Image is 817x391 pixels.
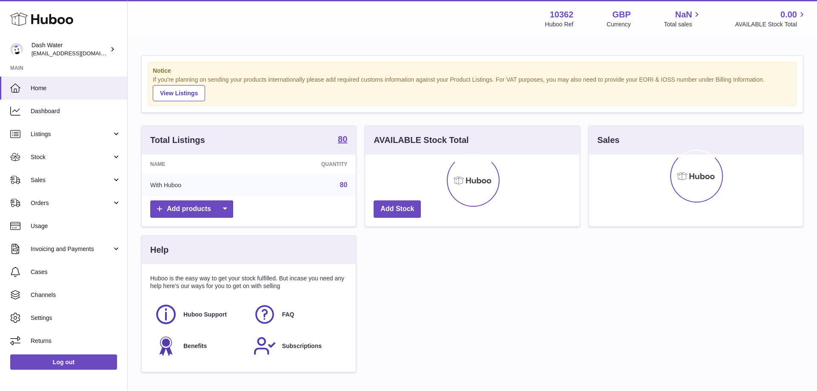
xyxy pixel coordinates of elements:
a: View Listings [153,85,205,101]
strong: 80 [338,135,347,143]
a: Log out [10,354,117,370]
h3: AVAILABLE Stock Total [374,134,468,146]
span: Settings [31,314,121,322]
strong: GBP [612,9,631,20]
h3: Sales [597,134,620,146]
div: Dash Water [31,41,108,57]
a: Huboo Support [154,303,245,326]
span: NaN [675,9,692,20]
td: With Huboo [142,174,255,196]
span: Benefits [183,342,207,350]
a: 0.00 AVAILABLE Stock Total [735,9,807,29]
span: Channels [31,291,121,299]
span: Sales [31,176,112,184]
img: orders@dash-water.com [10,43,23,56]
a: FAQ [253,303,343,326]
span: Invoicing and Payments [31,245,112,253]
a: 80 [340,181,348,188]
span: Dashboard [31,107,121,115]
a: 80 [338,135,347,145]
span: [EMAIL_ADDRESS][DOMAIN_NAME] [31,50,125,57]
p: Huboo is the easy way to get your stock fulfilled. But incase you need any help here's our ways f... [150,274,347,291]
strong: Notice [153,67,792,75]
span: AVAILABLE Stock Total [735,20,807,29]
div: If you're planning on sending your products internationally please add required customs informati... [153,76,792,101]
span: 0.00 [780,9,797,20]
div: Currency [607,20,631,29]
th: Quantity [255,154,356,174]
span: Orders [31,199,112,207]
a: Add products [150,200,233,218]
strong: 10362 [550,9,574,20]
div: Huboo Ref [545,20,574,29]
span: Huboo Support [183,311,227,319]
a: Benefits [154,334,245,357]
a: NaN Total sales [664,9,702,29]
span: Listings [31,130,112,138]
span: Total sales [664,20,702,29]
h3: Help [150,244,169,256]
span: Cases [31,268,121,276]
span: FAQ [282,311,294,319]
span: Subscriptions [282,342,322,350]
span: Home [31,84,121,92]
span: Returns [31,337,121,345]
span: Stock [31,153,112,161]
a: Subscriptions [253,334,343,357]
span: Usage [31,222,121,230]
a: Add Stock [374,200,421,218]
h3: Total Listings [150,134,205,146]
th: Name [142,154,255,174]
